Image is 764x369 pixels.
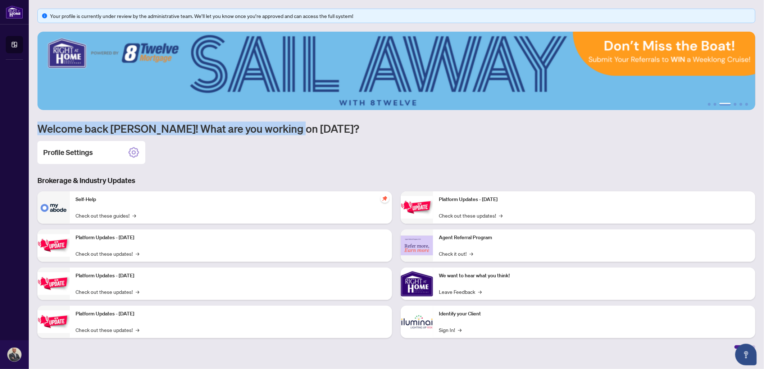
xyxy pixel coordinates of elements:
[439,310,750,318] p: Identify your Client
[439,234,750,242] p: Agent Referral Program
[735,344,757,365] button: Open asap
[714,103,717,106] button: 2
[136,326,139,334] span: →
[76,310,386,318] p: Platform Updates - [DATE]
[499,211,502,219] span: →
[37,176,755,186] h3: Brokerage & Industry Updates
[734,103,737,106] button: 4
[76,272,386,280] p: Platform Updates - [DATE]
[43,147,93,158] h2: Profile Settings
[8,348,21,361] img: Profile Icon
[719,103,731,106] button: 3
[76,234,386,242] p: Platform Updates - [DATE]
[740,103,742,106] button: 5
[37,122,755,135] h1: Welcome back [PERSON_NAME]! What are you working on [DATE]?
[401,268,433,300] img: We want to hear what you think!
[132,211,136,219] span: →
[76,326,139,334] a: Check out these updates!→
[439,326,461,334] a: Sign In!→
[439,288,482,296] a: Leave Feedback→
[381,194,389,203] span: pushpin
[708,103,711,106] button: 1
[401,196,433,219] img: Platform Updates - June 23, 2025
[6,5,23,19] img: logo
[469,250,473,258] span: →
[745,103,748,106] button: 6
[401,236,433,255] img: Agent Referral Program
[37,272,70,295] img: Platform Updates - July 21, 2025
[42,13,47,18] span: info-circle
[76,196,386,204] p: Self-Help
[401,306,433,338] img: Identify your Client
[136,288,139,296] span: →
[439,196,750,204] p: Platform Updates - [DATE]
[458,326,461,334] span: →
[439,250,473,258] a: Check it out!→
[136,250,139,258] span: →
[50,12,751,20] div: Your profile is currently under review by the administrative team. We’ll let you know once you’re...
[37,234,70,257] img: Platform Updates - September 16, 2025
[439,211,502,219] a: Check out these updates!→
[478,288,482,296] span: →
[37,32,755,110] img: Slide 2
[76,250,139,258] a: Check out these updates!→
[76,288,139,296] a: Check out these updates!→
[37,191,70,224] img: Self-Help
[439,272,750,280] p: We want to hear what you think!
[76,211,136,219] a: Check out these guides!→
[37,310,70,333] img: Platform Updates - July 8, 2025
